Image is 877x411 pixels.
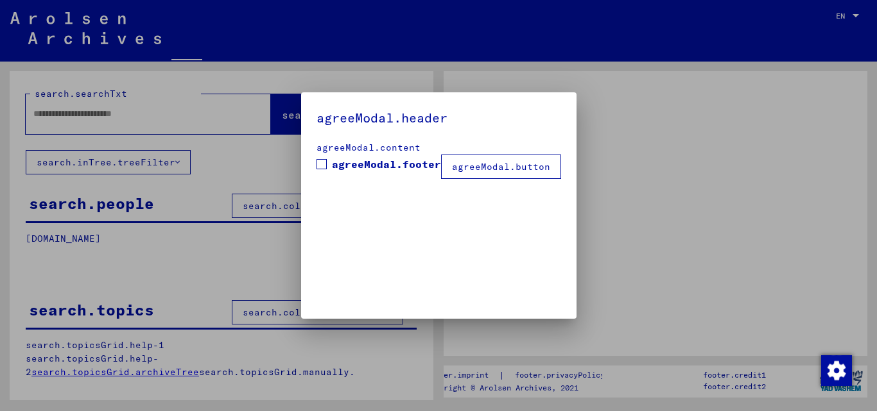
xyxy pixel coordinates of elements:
[821,355,852,386] img: Change consent
[821,355,851,385] div: Change consent
[317,108,561,128] h5: agreeModal.header
[317,141,561,155] div: agreeModal.content
[332,156,441,172] span: agreeModal.footer
[441,155,561,179] button: agreeModal.button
